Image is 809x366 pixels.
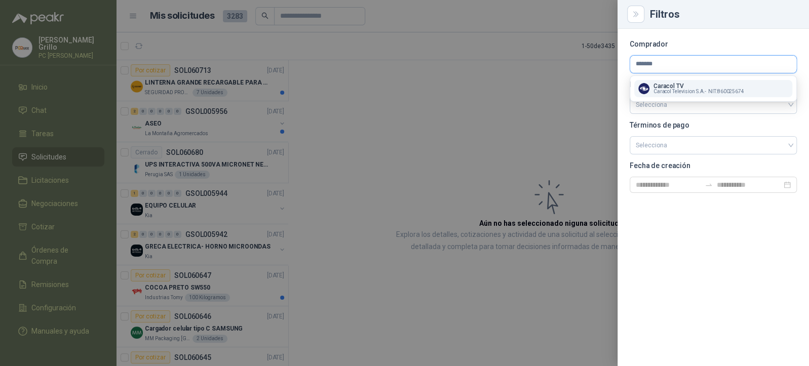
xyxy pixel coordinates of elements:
[630,41,797,47] p: Comprador
[705,181,713,189] span: to
[653,89,706,94] span: Caracol Television S.A. -
[653,83,744,89] p: Caracol TV
[708,89,744,94] span: NIT : 860025674
[630,8,642,20] button: Close
[705,181,713,189] span: swap-right
[630,162,797,169] p: Fecha de creación
[634,80,792,97] button: Company LogoCaracol TVCaracol Television S.A.-NIT:860025674
[630,122,797,128] p: Términos de pago
[638,83,649,94] img: Company Logo
[650,9,797,19] div: Filtros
